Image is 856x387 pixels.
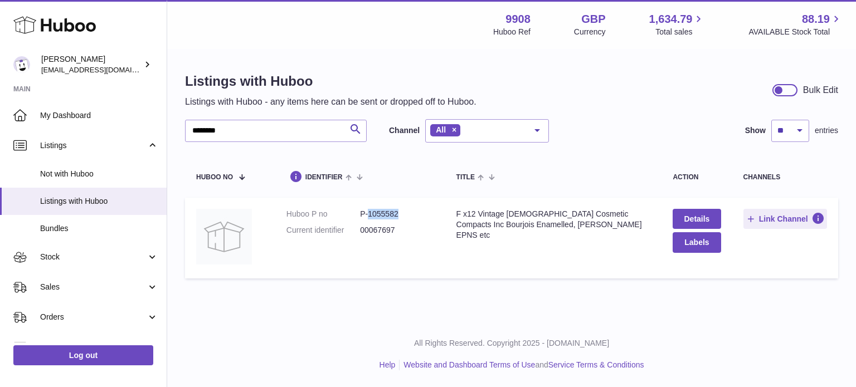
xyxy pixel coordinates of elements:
a: Log out [13,345,153,365]
h1: Listings with Huboo [185,72,476,90]
span: Link Channel [759,214,808,224]
a: Help [380,360,396,369]
a: Website and Dashboard Terms of Use [403,360,535,369]
div: [PERSON_NAME] [41,54,142,75]
dd: 00067697 [360,225,434,236]
div: Bulk Edit [803,84,838,96]
div: action [673,174,721,181]
span: Orders [40,312,147,322]
button: Labels [673,232,721,252]
img: internalAdmin-9908@internal.huboo.com [13,56,30,73]
span: My Dashboard [40,110,158,121]
strong: GBP [581,12,605,27]
span: title [456,174,475,181]
strong: 9908 [505,12,531,27]
div: Huboo Ref [493,27,531,37]
div: channels [743,174,828,181]
span: 88.19 [802,12,830,27]
label: Channel [389,125,420,136]
p: All Rights Reserved. Copyright 2025 - [DOMAIN_NAME] [176,338,847,349]
label: Show [745,125,766,136]
button: Link Channel [743,209,828,229]
span: Bundles [40,223,158,234]
span: Huboo no [196,174,233,181]
span: 1,634.79 [649,12,693,27]
li: and [400,360,644,370]
div: F x12 Vintage [DEMOGRAPHIC_DATA] Cosmetic Compacts Inc Bourjois Enamelled, [PERSON_NAME] EPNS etc [456,209,651,241]
span: Usage [40,342,158,352]
a: Service Terms & Conditions [548,360,644,369]
span: Sales [40,282,147,292]
img: F x12 Vintage Ladies Cosmetic Compacts Inc Bourjois Enamelled, Stratton EPNS etc [196,209,252,264]
span: AVAILABLE Stock Total [748,27,843,37]
span: entries [815,125,838,136]
dt: Huboo P no [286,209,360,219]
dd: P-1055582 [360,209,434,219]
a: 88.19 AVAILABLE Stock Total [748,12,843,37]
div: Currency [574,27,606,37]
span: Listings with Huboo [40,196,158,207]
a: 1,634.79 Total sales [649,12,706,37]
p: Listings with Huboo - any items here can be sent or dropped off to Huboo. [185,96,476,108]
span: [EMAIL_ADDRESS][DOMAIN_NAME] [41,65,164,74]
dt: Current identifier [286,225,360,236]
span: Listings [40,140,147,151]
span: Total sales [655,27,705,37]
span: identifier [305,174,343,181]
span: Stock [40,252,147,262]
span: All [436,125,446,134]
span: Not with Huboo [40,169,158,179]
a: Details [673,209,721,229]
